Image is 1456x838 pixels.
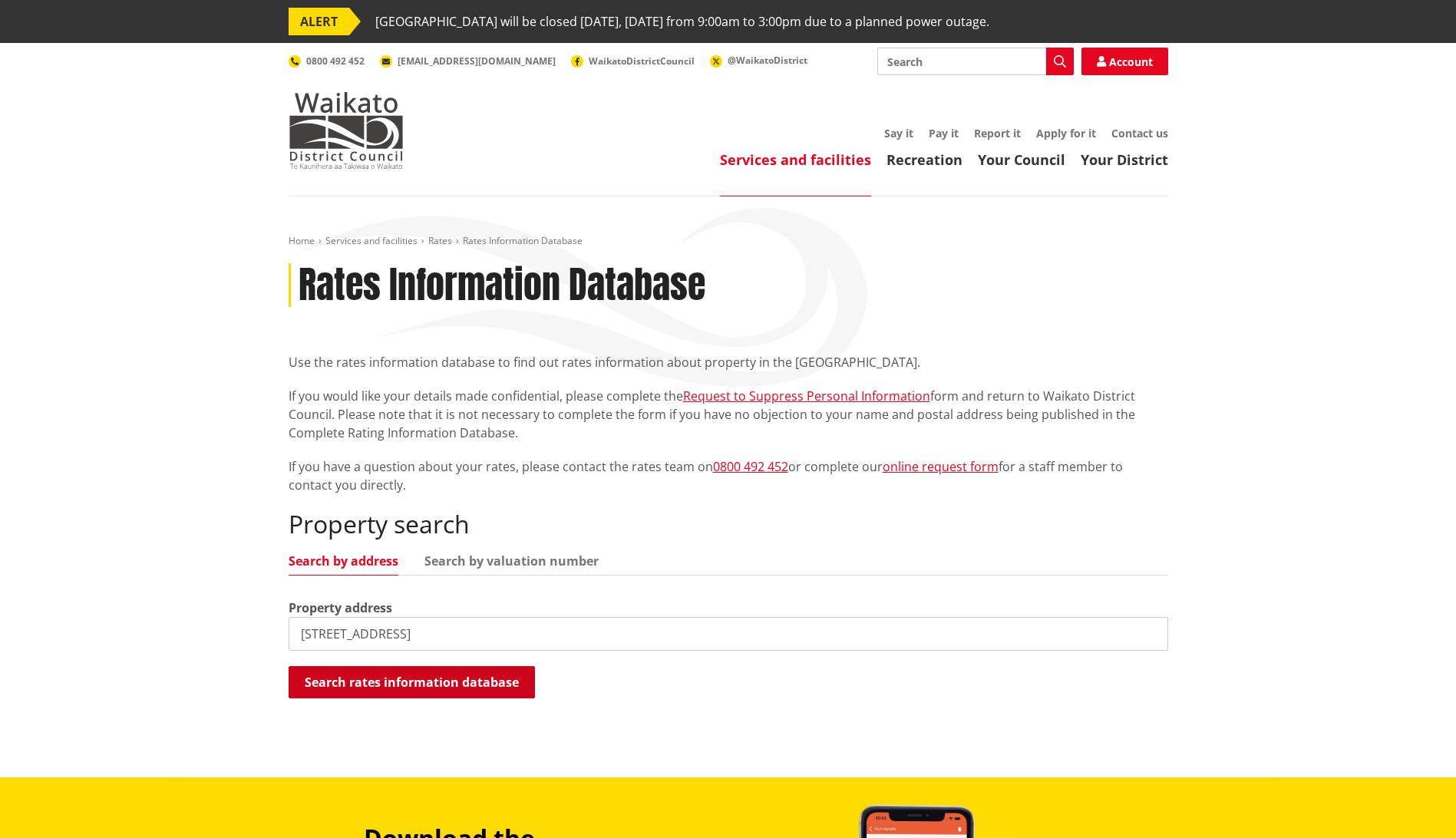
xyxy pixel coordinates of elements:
[289,234,315,247] a: Home
[424,555,599,567] a: Search by valuation number
[289,457,1168,494] p: If you have a question about your rates, please contact the rates team on or complete our for a s...
[289,54,365,68] a: 0800 492 452
[886,150,962,169] a: Recreation
[929,126,959,140] a: Pay it
[463,234,583,247] span: Rates Information Database
[1081,150,1168,169] a: Your District
[1036,126,1096,140] a: Apply for it
[289,510,1168,539] h2: Property search
[1385,774,1441,829] iframe: Messenger Launcher
[974,126,1021,140] a: Report it
[289,555,398,567] a: Search by address
[428,234,452,247] a: Rates
[884,126,913,140] a: Say it
[728,54,807,67] span: @WaikatoDistrict
[380,54,556,68] a: [EMAIL_ADDRESS][DOMAIN_NAME]
[883,458,999,475] a: online request form
[1111,126,1168,140] a: Contact us
[571,54,695,68] a: WaikatoDistrictCouncil
[289,666,535,698] button: Search rates information database
[713,458,788,475] a: 0800 492 452
[720,150,871,169] a: Services and facilities
[877,48,1074,75] input: Search input
[978,150,1065,169] a: Your Council
[589,54,695,68] span: WaikatoDistrictCouncil
[289,387,1168,442] p: If you would like your details made confidential, please complete the form and return to Waikato ...
[306,54,365,68] span: 0800 492 452
[325,234,418,247] a: Services and facilities
[289,8,349,35] span: ALERT
[683,388,930,404] a: Request to Suppress Personal Information
[1081,48,1168,75] a: Account
[398,54,556,68] span: [EMAIL_ADDRESS][DOMAIN_NAME]
[289,599,392,617] label: Property address
[375,8,989,35] span: [GEOGRAPHIC_DATA] will be closed [DATE], [DATE] from 9:00am to 3:00pm due to a planned power outage.
[289,92,404,169] img: Waikato District Council - Te Kaunihera aa Takiwaa o Waikato
[289,235,1168,248] nav: breadcrumb
[289,353,1168,371] p: Use the rates information database to find out rates information about property in the [GEOGRAPHI...
[289,617,1168,651] input: e.g. Duke Street NGARUAWAHIA
[299,263,705,308] h1: Rates Information Database
[710,54,807,67] a: @WaikatoDistrict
